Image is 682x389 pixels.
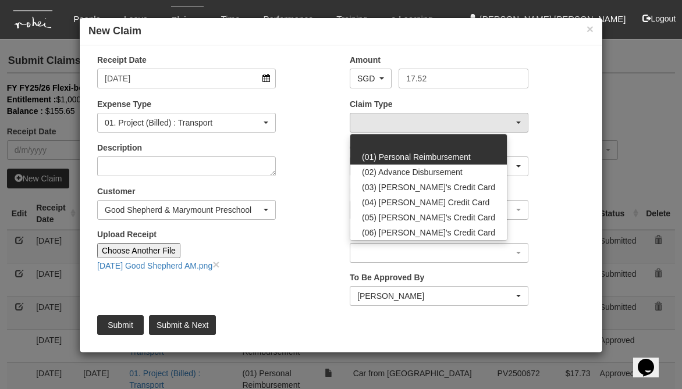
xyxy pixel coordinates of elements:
div: SGD [357,73,377,84]
span: (01) Personal Reimbursement [362,151,471,163]
button: 01. Project (Billed) : Transport [97,113,276,133]
iframe: chat widget [633,342,670,377]
input: d/m/yyyy [97,69,276,88]
a: close [212,258,219,271]
span: (06) [PERSON_NAME]'s Credit Card [362,227,495,238]
button: × [587,23,594,35]
a: [DATE] Good Shepherd AM.png [97,261,212,270]
button: SGD [350,69,392,88]
input: Submit & Next [149,315,216,335]
input: Choose Another File [97,243,180,258]
div: 01. Project (Billed) : Transport [105,117,261,129]
span: (05) [PERSON_NAME]'s Credit Card [362,212,495,223]
label: Receipt Date [97,54,147,66]
b: New Claim [88,25,141,37]
div: Good Shepherd & Marymount Preschool [105,204,261,216]
input: Submit [97,315,144,335]
button: Sanjiv Ashley [350,286,528,306]
label: Expense Type [97,98,151,110]
button: Good Shepherd & Marymount Preschool [97,200,276,220]
label: Customer [97,185,135,197]
span: (02) Advance Disbursement [362,166,463,178]
label: To Be Approved By [350,272,424,283]
label: Upload Receipt [97,229,157,240]
span: (04) [PERSON_NAME] Credit Card [362,197,489,208]
label: Claim Type [350,98,393,110]
label: Description [97,142,142,154]
label: Amount [350,54,381,66]
span: (03) [PERSON_NAME]'s Credit Card [362,181,495,193]
div: [PERSON_NAME] [357,290,514,302]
